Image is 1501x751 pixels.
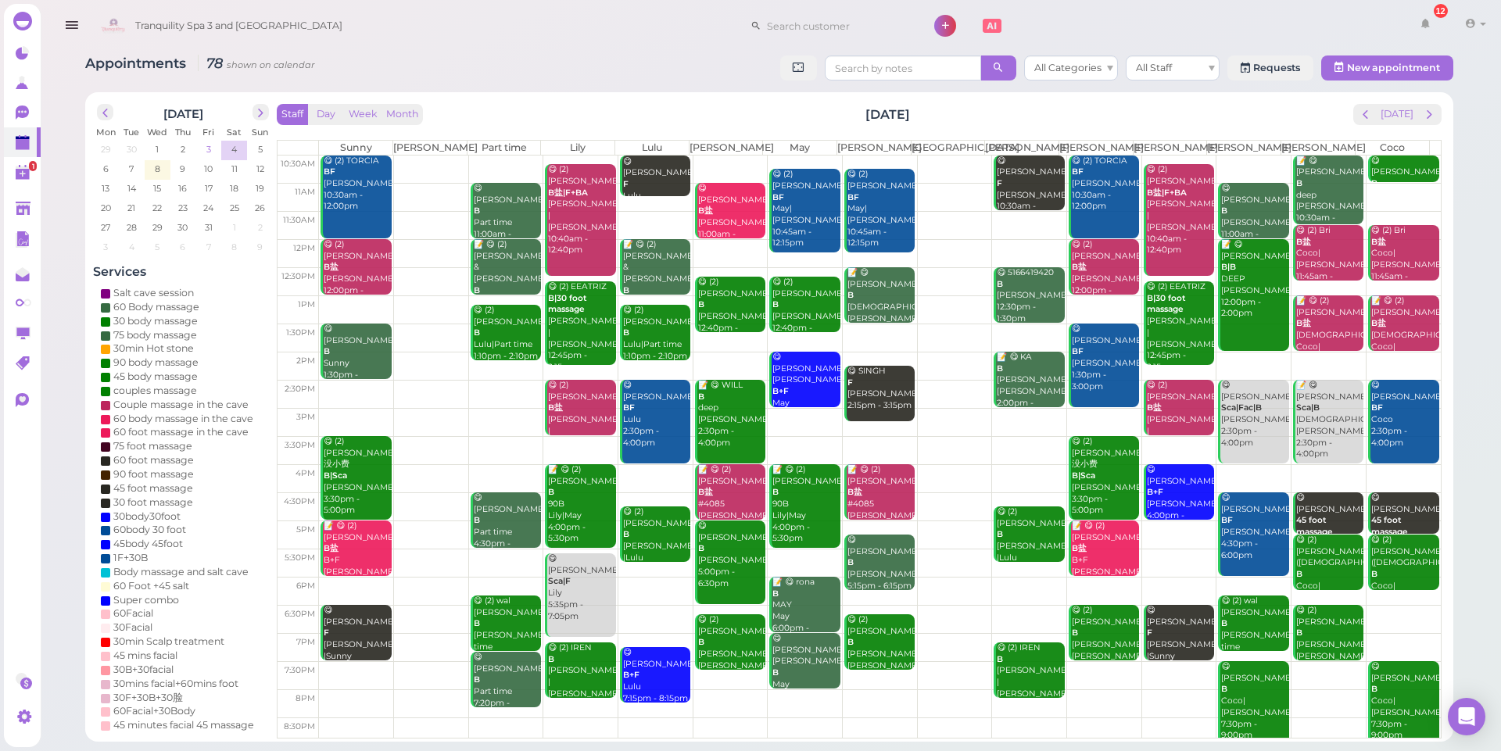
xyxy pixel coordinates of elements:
div: 😋 [PERSON_NAME] [PERSON_NAME] 11:00am - 12:00pm [697,183,765,252]
span: 1 [231,220,238,234]
div: 😋 (2) Bri Coco|[PERSON_NAME] 11:45am - 12:45pm [1295,225,1363,294]
span: 15 [152,181,163,195]
b: B盐 [1072,262,1087,272]
th: Sunny [319,141,393,155]
button: prev [97,104,113,120]
div: 😋 (2) TORCIA [PERSON_NAME]|Sunny 10:30am - 12:00pm [1071,156,1139,213]
th: [PERSON_NAME] [1133,141,1207,155]
div: 😋 [PERSON_NAME] [PERSON_NAME] May 2:00pm - 3:00pm [772,352,840,432]
b: Sca|F [548,576,571,586]
span: 12 [255,162,266,176]
b: B+F [1147,487,1163,497]
div: 😋 [PERSON_NAME] Coco 2:30pm - 4:00pm [1370,380,1439,449]
span: 11 [230,162,239,176]
div: 📝 😋 (2) [PERSON_NAME] [DEMOGRAPHIC_DATA] Coco|[PERSON_NAME] 1:00pm - 2:00pm [1370,295,1439,388]
b: B [324,346,330,356]
span: 8:30pm [284,721,315,731]
button: New appointment [1321,55,1453,80]
b: BF [847,192,859,202]
b: B [698,543,704,553]
h2: [DATE] [865,105,910,123]
b: B盐 [1371,237,1386,247]
span: 11:30am [283,215,315,225]
b: Sca|Fac|B [1221,402,1262,413]
b: B盐 [698,206,713,216]
input: Search by notes [825,55,981,80]
b: B [997,363,1003,374]
b: B [1296,178,1302,188]
b: B盐 [548,402,563,413]
b: B [1221,206,1227,216]
b: B [698,392,704,402]
div: 60 foot massage [113,453,194,467]
b: B盐 [324,543,339,553]
b: B盐 [698,487,713,497]
div: 📝 😋 (2) [PERSON_NAME] #4085 [PERSON_NAME]|[PERSON_NAME] 4:00pm - 5:00pm [697,464,765,556]
b: B盐 [1296,318,1311,328]
b: B [772,487,779,497]
b: B [997,654,1003,664]
b: BF [772,192,784,202]
span: Appointments [85,55,190,71]
span: All Staff [1136,62,1172,73]
div: 90 foot massage [113,467,194,481]
span: 10 [202,162,214,176]
b: B盐|F+BA [1147,188,1187,198]
span: 26 [253,201,267,215]
button: Month [382,104,423,125]
div: 45 minutes facial 45 massage [113,718,254,732]
b: B盐 [1371,318,1386,328]
b: B+F [623,670,639,680]
div: 📝 😋 (2) [PERSON_NAME] 90B Lily|May 4:00pm - 5:30pm [547,464,615,545]
b: B [548,654,554,664]
div: 1F+30B [113,551,148,565]
span: 17 [203,181,214,195]
div: 😋 (2) [PERSON_NAME] Lulu|Part time 1:10pm - 2:10pm [473,305,541,362]
b: B [1221,684,1227,694]
span: Wed [147,127,167,138]
span: 8 [230,240,238,254]
div: 😋 (2) EEATRIZ [PERSON_NAME] |[PERSON_NAME] 12:45pm - 2:15pm [547,281,615,374]
b: B [1221,618,1227,628]
div: 45 mins facial [113,649,177,663]
div: 📝 😋 [PERSON_NAME] [DEMOGRAPHIC_DATA] [PERSON_NAME] 12:30pm - 1:30pm [847,267,915,348]
div: Salt cave session [113,286,194,300]
b: 45 foot massage [1296,515,1333,537]
div: 😋 (2) [PERSON_NAME] [PERSON_NAME]|[PERSON_NAME] 6:40pm - 7:40pm [847,614,915,695]
span: 3 [102,240,109,254]
div: 📝 😋 [PERSON_NAME] deep [PERSON_NAME] 10:30am - 11:45am [1295,156,1363,236]
div: 📝 😋 (2) [PERSON_NAME] B+F [PERSON_NAME]|Sunny 5:00pm - 6:00pm [1071,520,1139,601]
span: 29 [151,220,164,234]
span: Tue [124,127,139,138]
th: Coco [1355,141,1429,155]
b: B [847,290,854,300]
div: 😋 (2) [PERSON_NAME] [PERSON_NAME] |[PERSON_NAME] 2:30pm - 3:30pm [1146,380,1214,472]
div: 😋 [PERSON_NAME] [PERSON_NAME] May 7:00pm - 8:00pm [772,633,840,713]
b: B盐 [1147,402,1162,413]
div: 😋 (2) [PERSON_NAME] May|[PERSON_NAME] 10:45am - 12:15pm [772,169,840,249]
div: 😋 [PERSON_NAME] Lily 5:35pm - 7:05pm [547,553,615,622]
div: 😋 [PERSON_NAME] Coco|[PERSON_NAME] 7:30pm - 9:00pm [1220,661,1288,742]
div: 😋 [PERSON_NAME] [PERSON_NAME] |Sunny 6:30pm - 7:30pm [1146,605,1214,685]
span: All Categories [1034,62,1102,73]
th: [PERSON_NAME] [1059,141,1134,155]
b: B [698,299,704,309]
button: Week [344,104,382,125]
div: 😋 (2) [PERSON_NAME] [PERSON_NAME]|[PERSON_NAME] 6:30pm - 7:30pm [1295,605,1363,685]
span: 7pm [296,637,315,647]
div: 😋 [PERSON_NAME] [PERSON_NAME] 2:30pm - 4:00pm [1220,380,1288,449]
div: 45body 45foot [113,537,183,551]
div: 😋 [PERSON_NAME] Coco 10:30am - 11:00am [1370,156,1439,224]
div: 😋 [PERSON_NAME] Coco|[PERSON_NAME] 4:30pm - 5:15pm [1370,492,1439,585]
b: B [772,588,779,599]
span: Fri [202,127,214,138]
div: 60 Body massage [113,300,199,314]
b: B [1371,178,1377,188]
div: Open Intercom Messenger [1448,698,1485,735]
b: B [474,618,480,628]
div: 😋 (2) [PERSON_NAME] [PERSON_NAME]|Sunny 12:00pm - 1:00pm [1071,239,1139,308]
b: B [623,529,629,539]
span: 14 [126,181,138,195]
div: 75 body massage [113,328,197,342]
b: B [548,487,554,497]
